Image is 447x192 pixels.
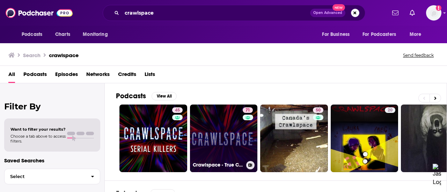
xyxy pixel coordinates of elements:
[362,30,396,39] span: For Podcasters
[332,4,345,11] span: New
[190,105,258,172] a: 71Crawlspace - True Crime & Mysteries
[175,107,180,114] span: 45
[4,169,100,184] button: Select
[388,107,393,114] span: 20
[405,28,430,41] button: open menu
[193,162,243,168] h3: Crawlspace - True Crime & Mysteries
[78,28,117,41] button: open menu
[152,92,177,100] button: View All
[119,105,187,172] a: 45
[426,5,441,21] img: User Profile
[172,107,183,113] a: 45
[8,69,15,83] a: All
[86,69,110,83] a: Networks
[322,30,350,39] span: For Business
[5,174,85,179] span: Select
[410,30,422,39] span: More
[122,7,310,18] input: Search podcasts, credits, & more...
[331,105,398,172] a: 20
[116,92,146,100] h2: Podcasts
[316,107,321,114] span: 50
[4,157,100,164] p: Saved Searches
[385,107,395,113] a: 20
[83,30,108,39] span: Monitoring
[49,52,79,59] h3: crawlspace
[10,127,66,132] span: Want to filter your results?
[313,107,323,113] a: 50
[389,7,401,19] a: Show notifications dropdown
[22,30,42,39] span: Podcasts
[313,11,342,15] span: Open Advanced
[23,52,41,59] h3: Search
[145,69,155,83] a: Lists
[310,9,345,17] button: Open AdvancedNew
[118,69,136,83] a: Credits
[116,92,177,100] a: PodcastsView All
[6,6,73,20] img: Podchaser - Follow, Share and Rate Podcasts
[103,5,365,21] div: Search podcasts, credits, & more...
[317,28,358,41] button: open menu
[426,5,441,21] span: Logged in as RebRoz5
[4,101,100,112] h2: Filter By
[407,7,418,19] a: Show notifications dropdown
[260,105,328,172] a: 50
[401,52,436,58] button: Send feedback
[55,30,70,39] span: Charts
[358,28,406,41] button: open menu
[243,107,253,113] a: 71
[17,28,51,41] button: open menu
[23,69,47,83] a: Podcasts
[436,5,441,11] svg: Add a profile image
[55,69,78,83] a: Episodes
[426,5,441,21] button: Show profile menu
[51,28,74,41] a: Charts
[246,107,250,114] span: 71
[10,134,66,144] span: Choose a tab above to access filters.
